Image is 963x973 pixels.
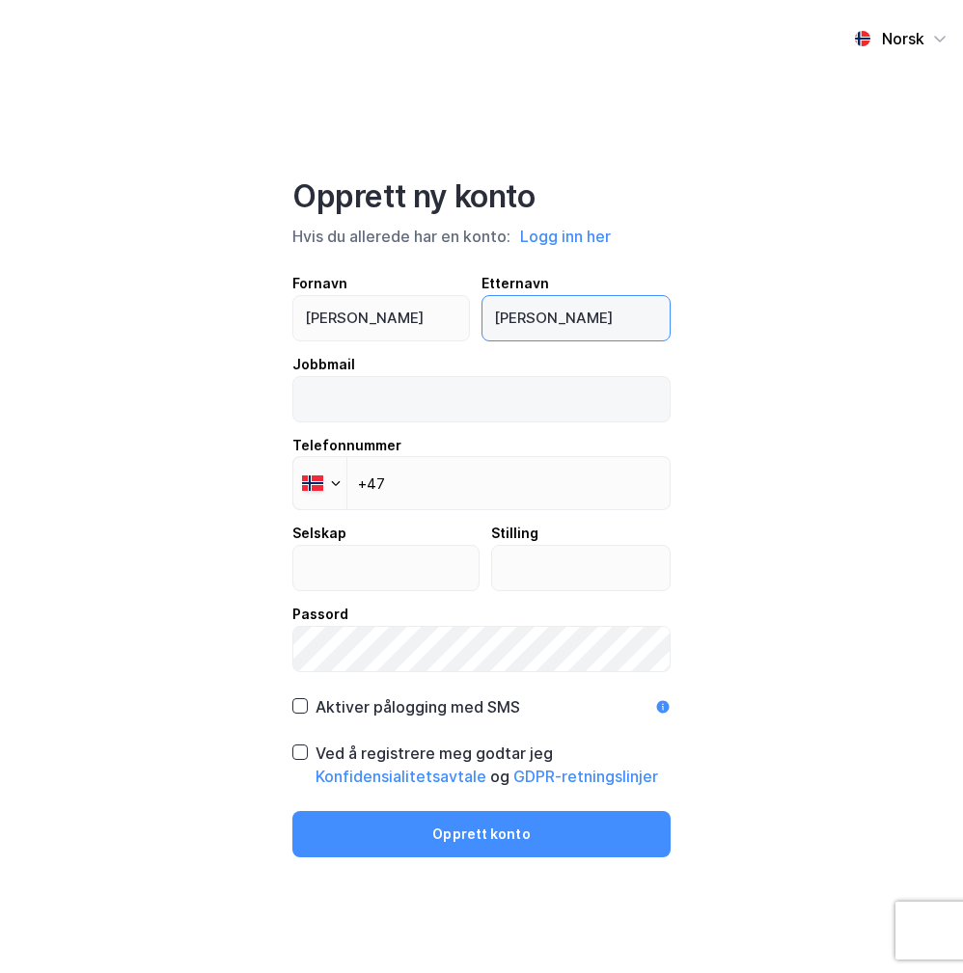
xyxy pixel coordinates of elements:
[292,434,671,457] div: Telefonnummer
[491,522,672,545] div: Stilling
[293,457,346,509] div: Norway: + 47
[867,880,963,973] div: Kontrollprogram for chat
[292,603,671,626] div: Passord
[292,272,470,295] div: Fornavn
[292,177,671,216] div: Opprett ny konto
[867,880,963,973] iframe: Chat Widget
[882,27,924,50] div: Norsk
[514,224,617,249] button: Logg inn her
[292,811,671,857] button: Opprett konto
[316,742,671,788] div: Ved å registrere meg godtar jeg og
[481,272,672,295] div: Etternavn
[292,224,671,249] div: Hvis du allerede har en konto:
[292,353,671,376] div: Jobbmail
[292,456,671,510] input: Telefonnummer
[292,522,480,545] div: Selskap
[316,695,520,718] div: Aktiver pålogging med SMS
